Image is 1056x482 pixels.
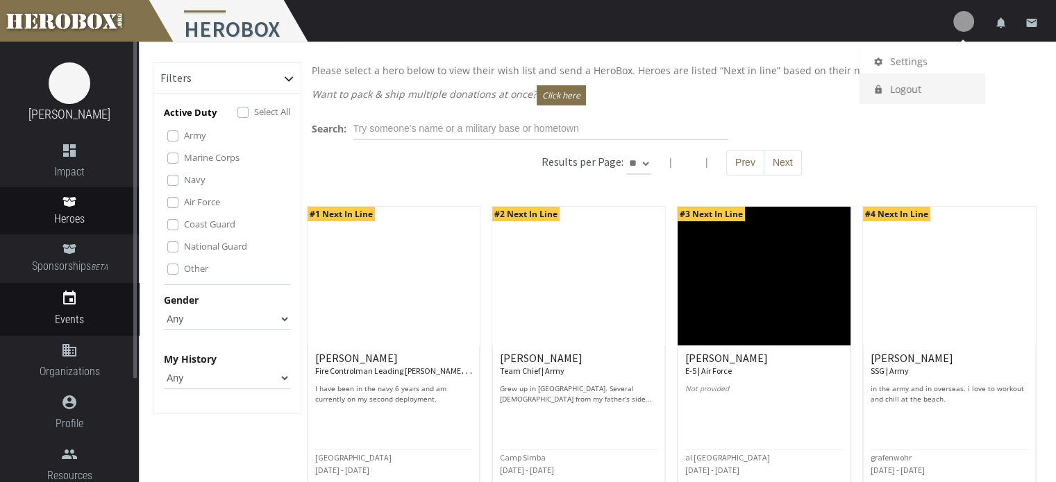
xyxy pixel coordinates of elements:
[254,104,290,119] label: Select All
[492,207,560,221] span: #2 Next In Line
[160,72,192,85] h6: Filters
[860,74,984,103] a: Logout
[537,85,586,105] button: Click here
[685,352,843,377] h6: [PERSON_NAME]
[685,465,739,475] small: [DATE] - [DATE]
[91,263,108,272] small: BETA
[164,292,199,308] label: Gender
[308,207,375,221] span: #1 Next In Line
[500,465,554,475] small: [DATE] - [DATE]
[164,105,217,121] p: Active Duty
[873,77,883,102] i: lock
[500,365,564,376] small: Team Chief | Army
[871,465,925,475] small: [DATE] - [DATE]
[353,118,728,140] input: Try someone's name or a military base or hometown
[184,150,240,165] label: Marine Corps
[953,11,974,32] img: user-image
[500,384,657,404] p: Grew up in [GEOGRAPHIC_DATA]. Several [DEMOGRAPHIC_DATA] from my father’s side were in the Army w...
[312,121,346,137] label: Search:
[315,352,473,377] h6: [PERSON_NAME]
[995,17,1007,29] i: notifications
[668,155,673,169] span: |
[184,128,206,143] label: Army
[315,465,369,475] small: [DATE] - [DATE]
[164,351,217,367] label: My History
[873,49,883,74] i: settings
[704,155,710,169] span: |
[28,107,110,121] a: [PERSON_NAME]
[49,62,90,104] img: image
[315,363,513,377] small: Fire Controlman Leading [PERSON_NAME] Officer | Navy
[678,207,745,221] span: #3 Next In Line
[726,150,764,175] button: Prev
[315,384,473,404] p: I have been in the navy 6 years and am currently on my second deployment.
[312,85,1032,105] p: Want to pack & ship multiple donations at once?
[685,365,732,376] small: E-5 | Air Force
[871,384,1028,404] p: in the army and in overseas. i love to workout and chill at the beach.
[871,365,909,376] small: SSG | Army
[860,46,984,76] a: settingsSettings
[312,62,1032,78] p: Please select a hero below to view their wish list and send a HeroBox. Heroes are listed “Next in...
[685,452,770,463] small: al [GEOGRAPHIC_DATA]
[315,452,392,463] small: [GEOGRAPHIC_DATA]
[542,155,623,169] h6: Results per Page:
[500,452,546,463] small: Camp Simba
[1025,17,1038,29] i: email
[184,239,247,254] label: National Guard
[871,452,912,463] small: grafenwohr
[500,352,657,377] h6: [PERSON_NAME]
[871,352,1028,377] h6: [PERSON_NAME]
[863,207,930,221] span: #4 Next In Line
[764,150,802,175] button: Next
[184,216,235,232] label: Coast Guard
[184,261,208,276] label: Other
[685,384,843,404] p: Not provided
[184,172,206,187] label: Navy
[184,194,220,209] label: Air Force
